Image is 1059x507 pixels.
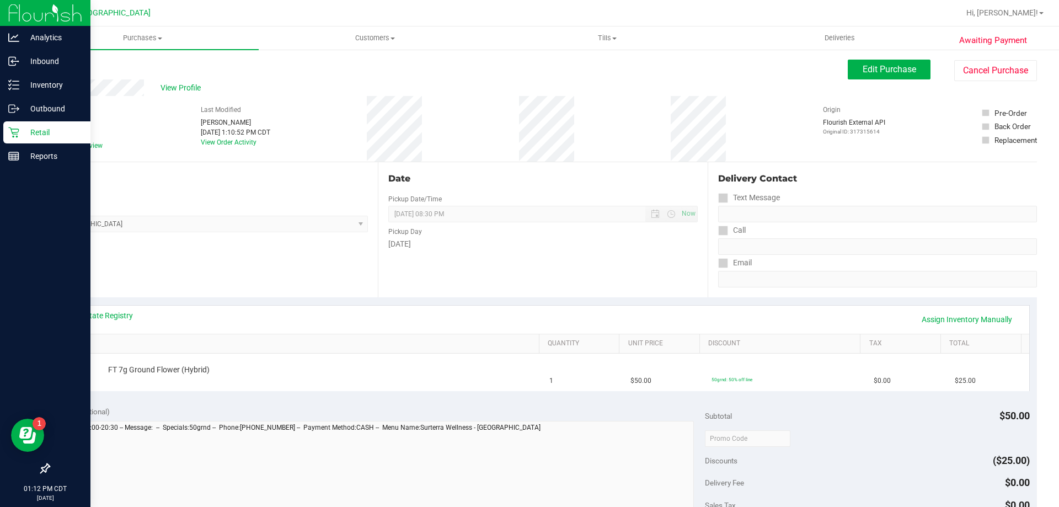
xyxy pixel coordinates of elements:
input: Format: (999) 999-9999 [718,238,1037,255]
span: Deliveries [810,33,870,43]
a: Discount [708,339,856,348]
a: Total [949,339,1017,348]
span: FT 7g Ground Flower (Hybrid) [108,365,210,375]
label: Email [718,255,752,271]
div: Pre-Order [994,108,1027,119]
div: [DATE] 1:10:52 PM CDT [201,127,270,137]
a: Tills [491,26,723,50]
label: Call [718,222,746,238]
p: [DATE] [5,494,85,502]
a: SKU [65,339,534,348]
span: Tills [491,33,723,43]
inline-svg: Inbound [8,56,19,67]
label: Pickup Day [388,227,422,237]
span: Hi, [PERSON_NAME]! [966,8,1038,17]
iframe: Resource center [11,419,44,452]
a: Tax [869,339,937,348]
span: Delivery Fee [705,478,744,487]
p: Inbound [19,55,85,68]
span: $50.00 [999,410,1030,421]
span: View Profile [161,82,205,94]
inline-svg: Inventory [8,79,19,90]
p: Inventory [19,78,85,92]
input: Format: (999) 999-9999 [718,206,1037,222]
p: Outbound [19,102,85,115]
button: Edit Purchase [848,60,930,79]
span: $50.00 [630,376,651,386]
p: Analytics [19,31,85,44]
input: Promo Code [705,430,790,447]
div: [PERSON_NAME] [201,118,270,127]
div: Replacement [994,135,1037,146]
a: Unit Price [628,339,696,348]
p: Retail [19,126,85,139]
label: Last Modified [201,105,241,115]
div: [DATE] [388,238,697,250]
p: Reports [19,150,85,163]
p: Original ID: 317315614 [823,127,885,136]
span: 50grnd: 50% off line [712,377,752,382]
label: Origin [823,105,841,115]
span: Subtotal [705,412,732,420]
a: Assign Inventory Manually [914,310,1019,329]
div: Back Order [994,121,1031,132]
div: Flourish External API [823,118,885,136]
p: 01:12 PM CDT [5,484,85,494]
label: Text Message [718,190,780,206]
div: Date [388,172,697,185]
inline-svg: Retail [8,127,19,138]
span: $25.00 [955,376,976,386]
span: Awaiting Payment [959,34,1027,47]
inline-svg: Analytics [8,32,19,43]
span: Customers [259,33,490,43]
a: View State Registry [67,310,133,321]
a: Quantity [548,339,615,348]
label: Pickup Date/Time [388,194,442,204]
inline-svg: Reports [8,151,19,162]
span: Purchases [26,33,259,43]
inline-svg: Outbound [8,103,19,114]
span: $0.00 [1005,477,1030,488]
span: 1 [549,376,553,386]
iframe: Resource center unread badge [33,417,46,430]
button: Cancel Purchase [954,60,1037,81]
a: Customers [259,26,491,50]
div: Location [49,172,368,185]
a: Deliveries [724,26,956,50]
span: [GEOGRAPHIC_DATA] [75,8,151,18]
span: $0.00 [874,376,891,386]
a: Purchases [26,26,259,50]
span: ($25.00) [993,455,1030,466]
span: Edit Purchase [863,64,916,74]
span: Discounts [705,451,737,471]
div: Delivery Contact [718,172,1037,185]
a: View Order Activity [201,138,256,146]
